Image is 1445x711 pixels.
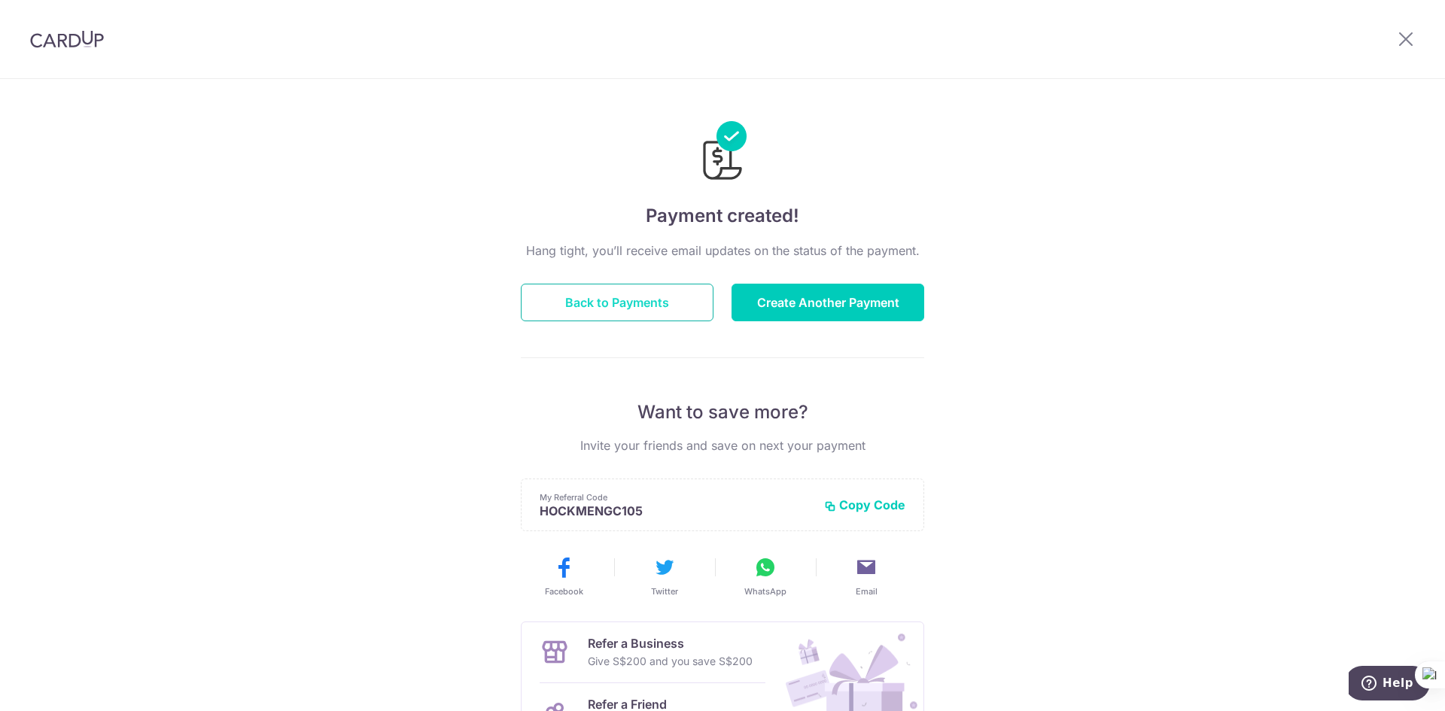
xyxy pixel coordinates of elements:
span: Twitter [651,585,678,597]
img: CardUp [30,30,104,48]
span: Email [856,585,878,597]
button: Back to Payments [521,284,713,321]
button: Email [822,555,911,597]
img: Payments [698,121,747,184]
button: Twitter [620,555,709,597]
h4: Payment created! [521,202,924,229]
p: My Referral Code [540,491,812,503]
p: Give S$200 and you save S$200 [588,652,753,670]
iframe: Opens a widget where you can find more information [1349,666,1430,703]
button: Copy Code [824,497,905,512]
p: Invite your friends and save on next your payment [521,436,924,454]
p: Want to save more? [521,400,924,424]
span: WhatsApp [744,585,786,597]
p: Refer a Business [588,634,753,652]
span: Facebook [545,585,583,597]
button: Facebook [519,555,608,597]
button: WhatsApp [721,555,810,597]
p: HOCKMENGC105 [540,503,812,518]
button: Create Another Payment [732,284,924,321]
p: Hang tight, you’ll receive email updates on the status of the payment. [521,242,924,260]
